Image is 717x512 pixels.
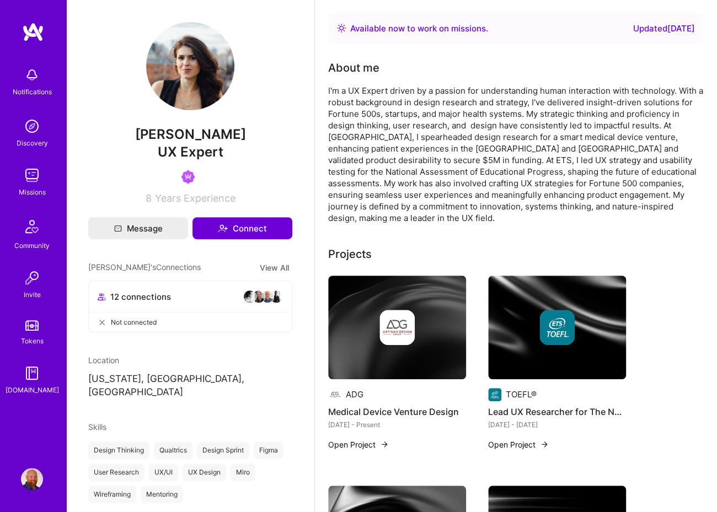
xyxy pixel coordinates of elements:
div: Design Thinking [88,441,149,459]
div: Updated [DATE] [633,22,695,35]
div: Invite [24,289,41,300]
div: Qualtrics [154,441,192,459]
span: UX Expert [158,144,223,160]
i: icon Mail [114,224,122,232]
i: icon Collaborator [98,293,106,301]
img: arrow-right [380,440,389,449]
button: 12 connectionsavataravataravataravatarNot connected [88,281,292,332]
button: Open Project [328,439,389,450]
div: Discovery [17,137,48,149]
i: icon CloseGray [98,318,106,327]
span: 8 [146,192,152,204]
div: Tokens [21,335,44,347]
img: discovery [21,115,43,137]
span: Not connected [111,316,157,328]
h4: Lead UX Researcher for The Nation's Report Card [488,405,626,419]
button: View All [256,261,292,274]
img: Community [19,213,45,240]
div: Design Sprint [197,441,249,459]
img: cover [488,276,626,379]
img: Been on Mission [181,170,195,184]
img: Availability [337,24,346,33]
img: cover [328,276,466,379]
img: avatar [243,290,256,303]
span: [PERSON_NAME]'s Connections [88,261,201,274]
div: Available now to work on missions . [350,22,488,35]
div: Notifications [13,86,52,98]
img: Company logo [379,310,415,345]
div: Figma [254,441,283,459]
p: [US_STATE], [GEOGRAPHIC_DATA], [GEOGRAPHIC_DATA] [88,373,292,399]
div: [DATE] - [DATE] [488,419,626,430]
img: tokens [25,320,39,331]
img: teamwork [21,164,43,186]
a: User Avatar [18,468,46,490]
img: avatar [252,290,265,303]
div: Projects [328,246,372,262]
img: Company logo [539,310,575,345]
button: Message [88,217,188,239]
div: UX Design [183,464,226,481]
div: I'm a UX Expert driven by a passion for understanding human interaction with technology. With a r... [328,85,704,224]
div: ADG [346,389,363,400]
div: Location [88,354,292,366]
div: User Research [88,464,145,481]
img: Company logo [488,388,501,401]
h4: Medical Device Venture Design [328,405,466,419]
span: [PERSON_NAME] [88,126,292,143]
div: Missions [19,186,46,198]
div: [DATE] - Present [328,419,466,430]
span: 12 connections [110,291,171,303]
span: Skills [88,422,106,432]
img: bell [21,64,43,86]
div: Wireframing [88,486,136,503]
div: Miro [231,464,255,481]
span: Years Experience [155,192,236,204]
img: guide book [21,362,43,384]
img: Company logo [328,388,341,401]
img: Invite [21,267,43,289]
div: [DOMAIN_NAME] [6,384,59,396]
img: avatar [261,290,274,303]
div: UX/UI [149,464,178,481]
button: Open Project [488,439,549,450]
div: About me [328,60,379,76]
div: Community [14,240,50,251]
img: User Avatar [21,468,43,490]
div: TOEFL® [506,389,537,400]
img: avatar [270,290,283,303]
img: arrow-right [540,440,549,449]
img: User Avatar [146,22,234,110]
img: logo [22,22,44,42]
i: icon Connect [218,223,228,233]
button: Connect [192,217,292,239]
div: Mentoring [141,486,183,503]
